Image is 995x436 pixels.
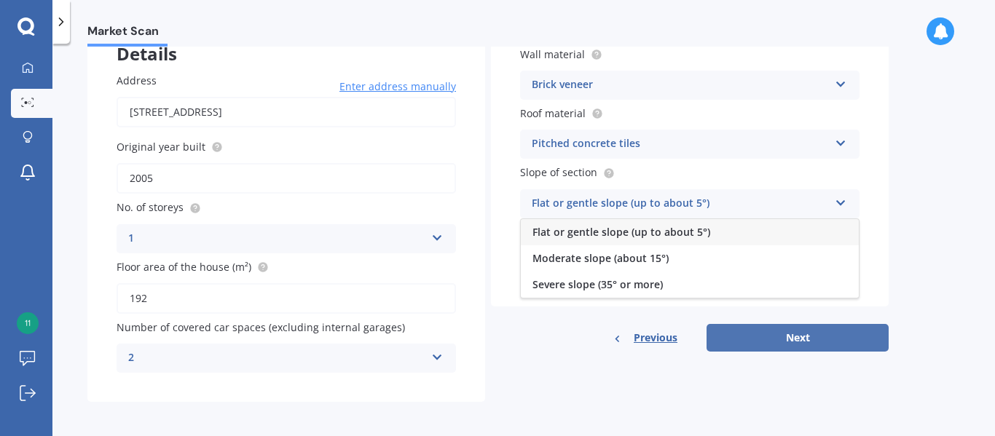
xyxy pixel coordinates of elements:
div: 1 [128,230,425,247]
span: Roof material [520,106,586,120]
span: No. of storeys [117,201,184,215]
div: Brick veneer [532,76,829,94]
span: Previous [634,327,677,349]
span: Wall material [520,47,585,61]
div: 2 [128,349,425,367]
span: Enter address manually [339,79,456,94]
span: Number of covered car spaces (excluding internal garages) [117,320,405,334]
input: Enter year [117,163,456,194]
span: Flat or gentle slope (up to about 5°) [532,225,710,239]
div: Flat or gentle slope (up to about 5°) [532,195,829,213]
input: Enter floor area [117,283,456,314]
span: Moderate slope (about 15°) [532,251,669,265]
button: Next [707,324,889,352]
div: Pitched concrete tiles [532,135,829,153]
span: Market Scan [87,24,168,44]
img: 7d7235328dd41d3fb7bd059cd5526975 [17,312,39,334]
span: Slope of section [520,166,597,180]
span: Severe slope (35° or more) [532,277,663,291]
span: Floor area of the house (m²) [117,260,251,274]
span: Address [117,74,157,87]
input: Enter address [117,97,456,127]
span: Original year built [117,140,205,154]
